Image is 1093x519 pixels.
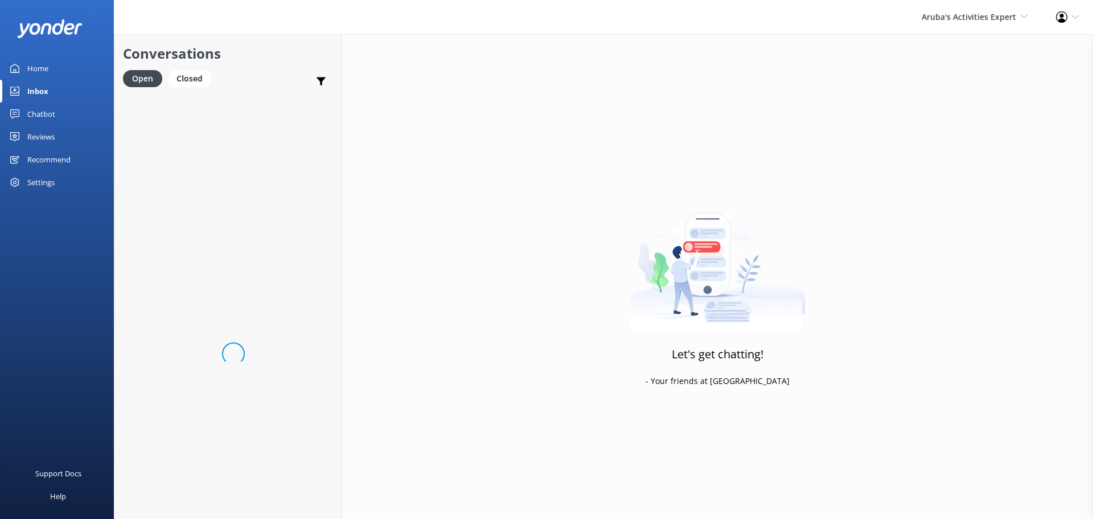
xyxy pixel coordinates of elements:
[27,148,71,171] div: Recommend
[168,72,217,84] a: Closed
[17,19,83,38] img: yonder-white-logo.png
[123,43,332,64] h2: Conversations
[168,70,211,87] div: Closed
[123,70,162,87] div: Open
[27,171,55,194] div: Settings
[646,375,790,387] p: - Your friends at [GEOGRAPHIC_DATA]
[27,103,55,125] div: Chatbot
[27,125,55,148] div: Reviews
[35,462,81,485] div: Support Docs
[630,189,806,331] img: artwork of a man stealing a conversation from at giant smartphone
[922,11,1016,22] span: Aruba's Activities Expert
[672,345,763,363] h3: Let's get chatting!
[27,57,48,80] div: Home
[123,72,168,84] a: Open
[27,80,48,103] div: Inbox
[50,485,66,508] div: Help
